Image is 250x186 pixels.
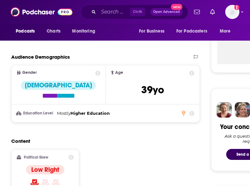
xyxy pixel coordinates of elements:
span: For Podcasters [176,27,207,36]
img: Barbara Profile [235,102,250,118]
button: Open AdvancedNew [150,8,183,16]
span: Charts [47,27,60,36]
button: open menu [11,25,43,37]
span: 39 yo [141,83,164,96]
span: Ctrl K [130,8,145,16]
span: New [171,4,182,10]
h2: Political Skew [24,155,48,160]
span: For Business [139,27,164,36]
a: Show notifications dropdown [191,6,202,17]
svg: Add a profile image [234,5,239,10]
a: Charts [42,25,64,37]
input: Search podcasts, credits, & more... [98,7,130,17]
h4: Low Right [31,166,59,174]
span: Monitoring [72,27,95,36]
span: Logged in as HavasFormulab2b [225,5,239,19]
div: Search podcasts, credits, & more... [81,5,188,19]
span: Open Advanced [153,10,180,14]
a: Show notifications dropdown [208,6,218,17]
button: Show profile menu [225,5,239,19]
img: Podchaser - Follow, Share and Rate Podcasts [11,6,72,18]
button: open menu [68,25,103,37]
span: Mostly [57,111,70,116]
img: Sydney Profile [217,102,232,118]
button: open menu [134,25,172,37]
span: Age [115,71,123,75]
h2: Audience Demographics [11,54,70,60]
h2: Content [11,138,195,144]
div: [DEMOGRAPHIC_DATA] [21,81,96,90]
button: open menu [172,25,217,37]
img: User Profile [225,5,239,19]
span: More [220,27,231,36]
span: Gender [22,71,37,75]
h3: Education Level [17,111,54,115]
span: Higher Education [70,111,110,116]
span: Podcasts [16,27,35,36]
button: open menu [215,25,239,37]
